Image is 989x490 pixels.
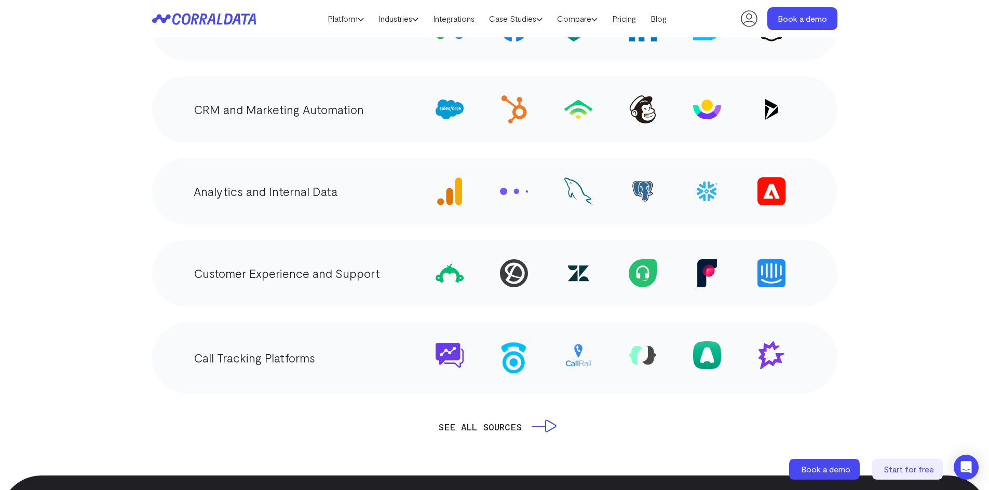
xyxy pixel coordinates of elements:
p: Call Tracking Platforms [194,348,315,367]
span: Book a demo [801,464,850,474]
p: Analytics and Internal Data [194,182,337,201]
div: Open Intercom Messenger [954,455,979,480]
a: Compare [550,11,605,26]
a: Integrations [426,11,482,26]
span: Start for free [884,464,934,474]
a: SEE ALL SOURCES [438,419,551,434]
a: Blog [643,11,674,26]
a: Book a demo [767,7,837,30]
a: Start for free [872,459,945,480]
a: Book a demo [789,459,862,480]
p: Customer Experience and Support [194,264,380,283]
a: Case Studies [482,11,550,26]
a: Pricing [605,11,643,26]
p: CRM and Marketing Automation [194,100,364,119]
a: Platform [320,11,371,26]
a: Industries [371,11,426,26]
